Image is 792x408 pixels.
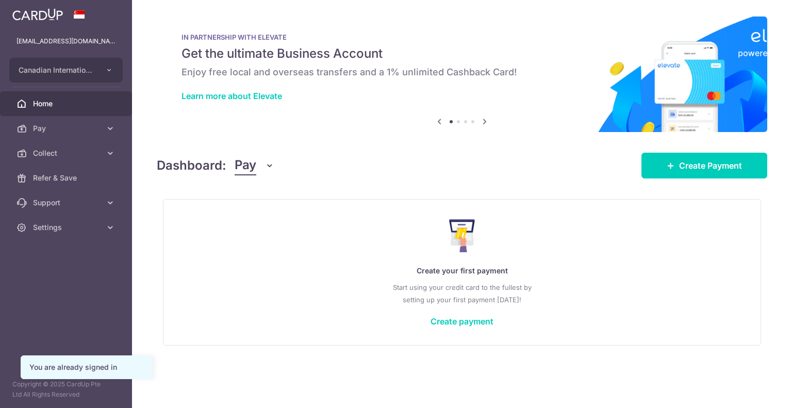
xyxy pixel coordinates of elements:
[181,33,742,41] p: IN PARTNERSHIP WITH ELEVATE
[181,45,742,62] h5: Get the ultimate Business Account
[184,265,740,277] p: Create your first payment
[33,173,101,183] span: Refer & Save
[641,153,767,178] a: Create Payment
[181,91,282,101] a: Learn more about Elevate
[157,17,767,132] img: Renovation banner
[235,156,256,175] span: Pay
[9,58,123,83] button: Canadian International School Pte Ltd
[235,156,274,175] button: Pay
[33,198,101,208] span: Support
[12,8,63,21] img: CardUp
[33,148,101,158] span: Collect
[184,281,740,306] p: Start using your credit card to the fullest by setting up your first payment [DATE]!
[16,36,115,46] p: [EMAIL_ADDRESS][DOMAIN_NAME]
[19,65,95,75] span: Canadian International School Pte Ltd
[449,219,475,252] img: Make Payment
[157,156,226,175] h4: Dashboard:
[33,222,101,233] span: Settings
[33,123,101,134] span: Pay
[431,316,493,327] a: Create payment
[181,66,742,78] h6: Enjoy free local and overseas transfers and a 1% unlimited Cashback Card!
[679,159,742,172] span: Create Payment
[33,99,101,109] span: Home
[29,362,144,372] div: You are already signed in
